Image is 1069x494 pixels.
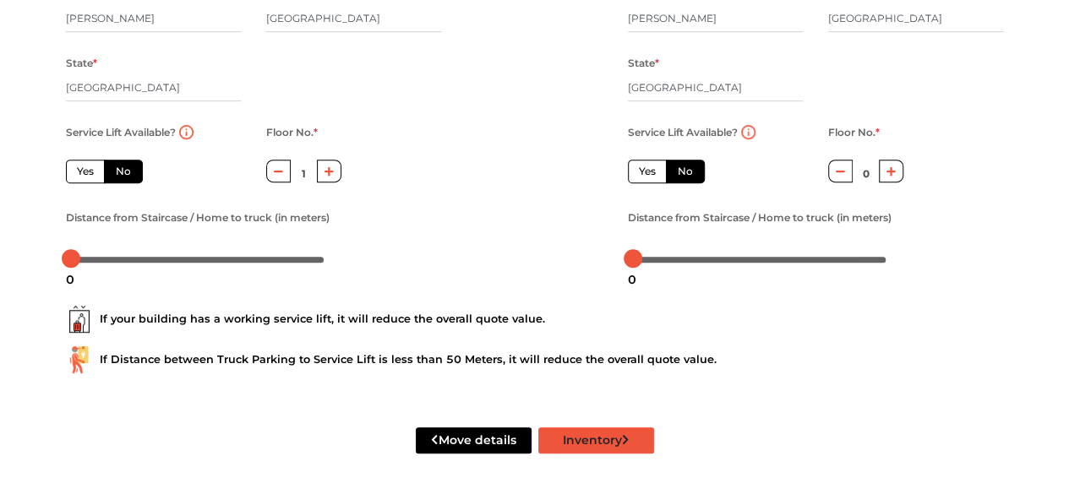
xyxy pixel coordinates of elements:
label: Yes [66,160,105,183]
img: ... [66,306,93,333]
label: State [66,52,97,74]
label: Floor No. [828,122,880,144]
label: Yes [628,160,667,183]
label: No [104,160,143,183]
label: Distance from Staircase / Home to truck (in meters) [628,207,892,229]
div: If your building has a working service lift, it will reduce the overall quote value. [66,306,1004,333]
label: Floor No. [266,122,318,144]
label: State [628,52,659,74]
label: No [666,160,705,183]
div: 0 [621,265,643,294]
img: ... [66,346,93,373]
div: 0 [59,265,81,294]
button: Move details [416,427,532,453]
div: If Distance between Truck Parking to Service Lift is less than 50 Meters, it will reduce the over... [66,346,1004,373]
button: Inventory [538,427,654,453]
label: Service Lift Available? [628,122,738,144]
label: Distance from Staircase / Home to truck (in meters) [66,207,330,229]
label: Service Lift Available? [66,122,176,144]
